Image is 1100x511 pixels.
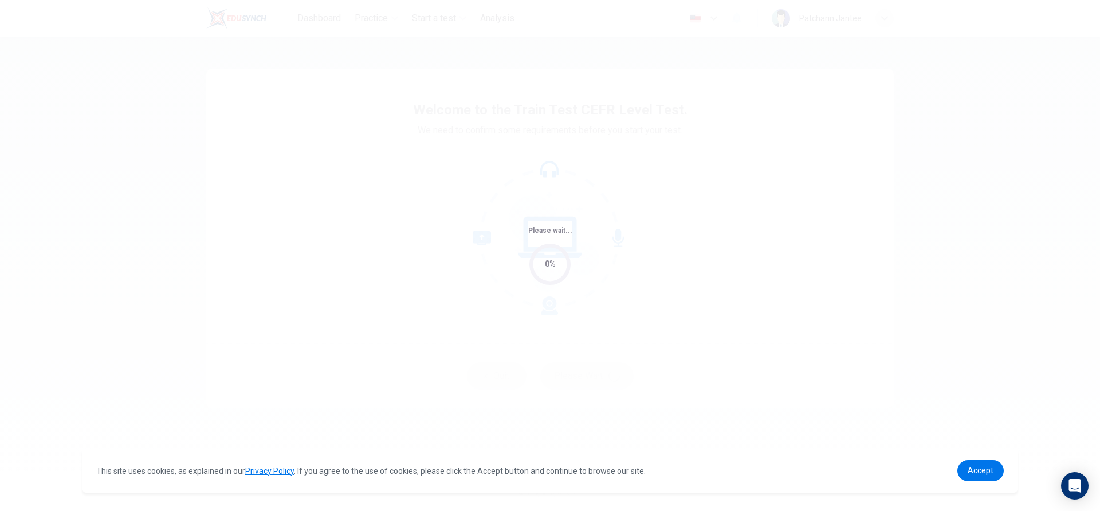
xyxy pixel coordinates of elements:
[1061,472,1089,500] div: Open Intercom Messenger
[968,466,993,475] span: Accept
[957,460,1004,481] a: dismiss cookie message
[245,466,294,476] a: Privacy Policy
[545,258,556,271] div: 0%
[96,466,646,476] span: This site uses cookies, as explained in our . If you agree to the use of cookies, please click th...
[82,449,1017,493] div: cookieconsent
[528,227,572,235] span: Please wait...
